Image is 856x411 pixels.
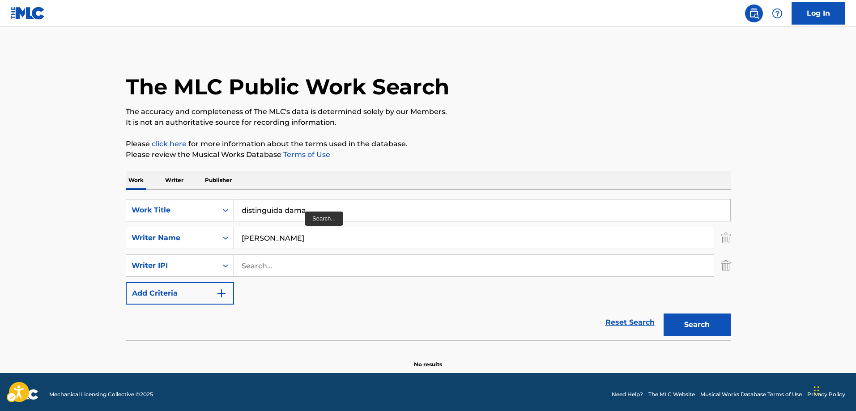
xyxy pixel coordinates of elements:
input: Search... [234,255,714,276]
p: Writer [162,171,186,190]
span: Mechanical Licensing Collective © 2025 [49,390,153,398]
div: Drag [814,377,819,404]
img: help [772,8,783,19]
div: On [217,199,234,221]
iframe: Hubspot Iframe [811,368,856,411]
p: Work [126,171,146,190]
a: The MLC Website [648,390,695,398]
p: Please review the Musical Works Database [126,149,731,160]
a: Musical Works Database Terms of Use [700,390,802,398]
form: Search Form [126,199,731,340]
h1: The MLC Public Work Search [126,73,449,100]
a: Reset Search [601,313,659,332]
p: Publisher [202,171,234,190]
input: Search... [234,199,730,221]
div: On [217,227,234,249]
p: No results [414,350,442,369]
div: Work Title [132,205,212,216]
button: Search [664,314,731,336]
p: The accuracy and completeness of The MLC's data is determined solely by our Members. [126,106,731,117]
div: Writer IPI [132,260,212,271]
img: 9d2ae6d4665cec9f34b9.svg [216,288,227,299]
button: Add Criteria [126,282,234,305]
p: Please for more information about the terms used in the database. [126,139,731,149]
a: Need Help? [612,390,643,398]
img: Delete Criterion [721,227,731,249]
input: Search... [234,227,714,249]
a: Music industry terminology | mechanical licensing collective [152,140,187,148]
a: Privacy Policy [807,390,845,398]
div: Chat Widget [811,368,856,411]
img: search [749,8,759,19]
a: Terms of Use [281,150,330,159]
a: Log In [792,2,845,25]
iframe: Iframe | Resource Center [831,271,856,343]
div: Writer Name [132,233,212,243]
p: It is not an authoritative source for recording information. [126,117,731,128]
img: MLC Logo [11,7,45,20]
img: Delete Criterion [721,254,731,277]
